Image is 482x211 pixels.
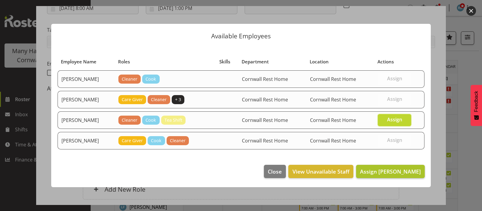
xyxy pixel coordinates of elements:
button: Close [264,165,286,178]
span: Close [268,168,282,175]
span: Assign [PERSON_NAME] [360,168,421,175]
td: [PERSON_NAME] [58,70,115,88]
span: Cornwall Rest Home [242,117,288,123]
button: Assign [PERSON_NAME] [356,165,425,178]
span: View Unavailable Staff [293,168,349,175]
td: [PERSON_NAME] [58,111,115,129]
span: Care Giver [122,137,143,144]
span: Skills [219,58,230,65]
span: Cornwall Rest Home [310,137,356,144]
span: Employee Name [61,58,96,65]
span: Cleaner [151,96,167,103]
span: Department [242,58,269,65]
span: Cornwall Rest Home [310,96,356,103]
td: [PERSON_NAME] [58,132,115,149]
span: Assign [387,75,402,82]
button: Feedback - Show survey [471,85,482,126]
span: Cornwall Rest Home [310,117,356,123]
span: Cleaner [122,76,137,82]
button: View Unavailable Staff [288,165,353,178]
span: Feedback [474,91,479,112]
td: [PERSON_NAME] [58,91,115,108]
span: Tea Shift [164,117,182,123]
span: Cornwall Rest Home [310,76,356,82]
span: Cleaner [122,117,137,123]
p: Available Employees [57,33,425,39]
span: Assign [387,96,402,102]
span: Cornwall Rest Home [242,137,288,144]
span: + 3 [175,96,181,103]
span: Cook [151,137,161,144]
span: Cornwall Rest Home [242,76,288,82]
span: Cornwall Rest Home [242,96,288,103]
span: Assign [387,117,402,123]
span: Cleaner [170,137,186,144]
span: Assign [387,137,402,143]
span: Cook [146,117,156,123]
span: Actions [377,58,394,65]
span: Location [310,58,329,65]
span: Care Giver [122,96,143,103]
span: Cook [146,76,156,82]
span: Roles [118,58,130,65]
